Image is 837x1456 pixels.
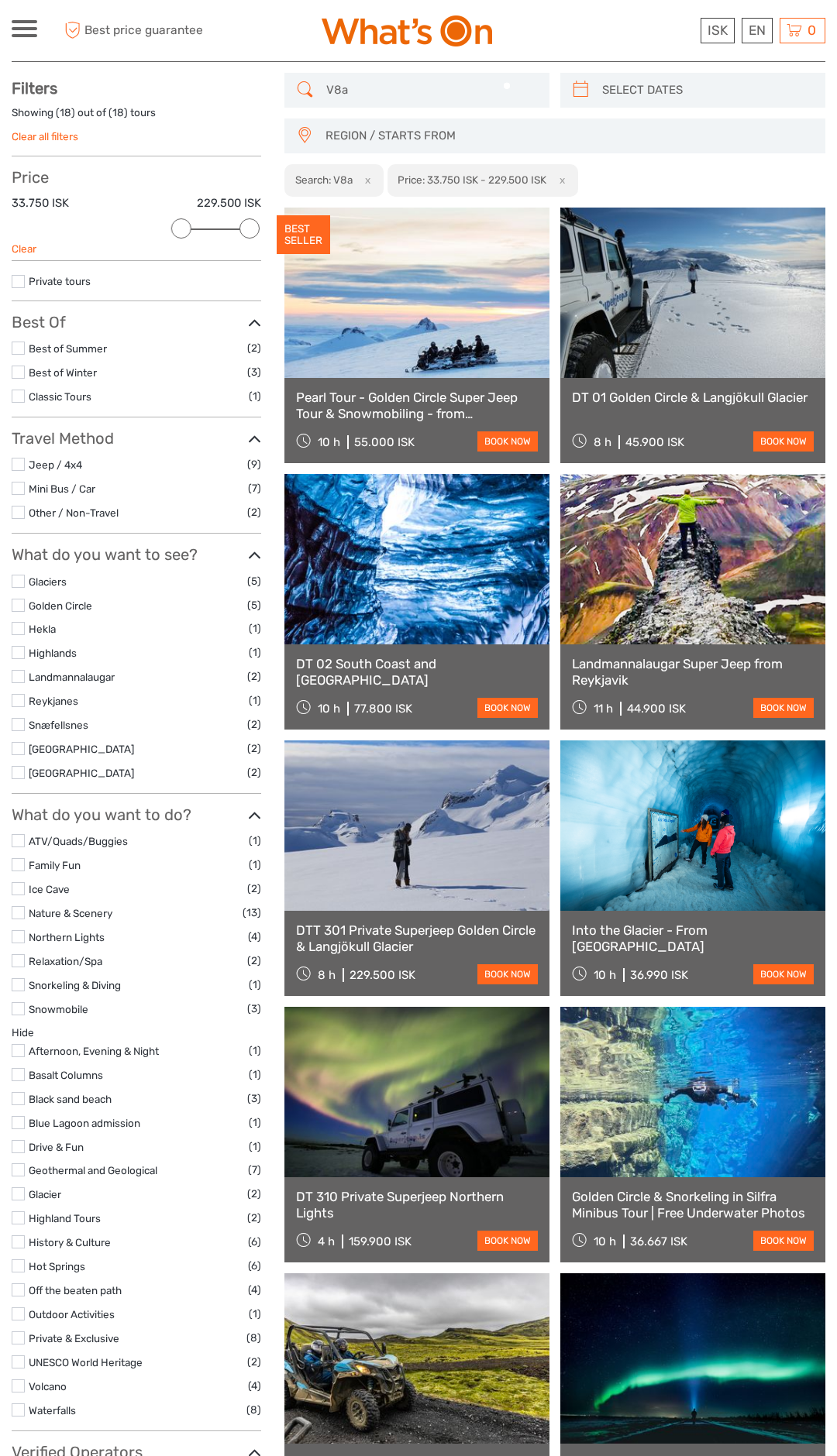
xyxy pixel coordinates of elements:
[247,455,261,473] span: (9)
[247,1185,261,1203] span: (2)
[355,172,376,188] button: x
[29,1188,61,1200] a: Glacier
[247,1090,261,1107] span: (3)
[296,656,538,688] a: DT 02 South Coast and [GEOGRAPHIC_DATA]
[60,105,71,120] label: 18
[29,275,91,287] a: Private tours
[277,215,330,254] div: BEST SELLER
[248,1377,261,1395] span: (4)
[249,1305,261,1323] span: (1)
[477,431,538,452] a: book now
[29,695,78,707] a: Reykjanes
[625,435,684,449] div: 45.900 ISK
[29,1236,111,1248] a: History & Culture
[249,387,261,405] span: (1)
[197,195,261,211] label: 229.500 ISK
[247,952,261,970] span: (2)
[249,1114,261,1131] span: (1)
[247,596,261,614] span: (5)
[29,1284,122,1296] a: Off the beaten path
[29,931,105,943] a: Northern Lights
[572,1189,814,1221] a: Golden Circle & Snorkeling in Silfra Minibus Tour | Free Underwater Photos
[29,342,107,355] a: Best of Summer
[630,1235,687,1248] div: 36.667 ISK
[594,968,616,982] span: 10 h
[247,1353,261,1371] span: (2)
[249,620,261,637] span: (1)
[29,599,92,612] a: Golden Circle
[12,313,261,331] h3: Best Of
[247,503,261,521] span: (2)
[350,968,415,982] div: 229.500 ISK
[248,1161,261,1179] span: (7)
[296,1189,538,1221] a: DT 310 Private Superjeep Northern Lights
[477,964,538,984] a: book now
[29,1404,76,1417] a: Waterfalls
[322,15,492,46] img: What's On
[29,719,88,731] a: Snæfellsnes
[29,507,119,519] a: Other / Non-Travel
[572,656,814,688] a: Landmannalaugar Super Jeep from Reykjavik
[349,1235,412,1248] div: 159.900 ISK
[318,968,336,982] span: 8 h
[29,1117,140,1129] a: Blue Lagoon admission
[248,479,261,497] span: (7)
[248,1233,261,1251] span: (6)
[29,1260,85,1272] a: Hot Springs
[249,1138,261,1156] span: (1)
[249,1042,261,1059] span: (1)
[29,623,56,635] a: Hekla
[248,1281,261,1299] span: (4)
[247,572,261,590] span: (5)
[243,904,261,922] span: (13)
[247,740,261,757] span: (2)
[247,1209,261,1227] span: (2)
[29,859,81,871] a: Family Fun
[627,702,686,716] div: 44.900 ISK
[319,123,818,149] span: REGION / STARTS FROM
[29,1003,88,1015] a: Snowmobile
[29,575,67,588] a: Glaciers
[354,435,415,449] div: 55.000 ISK
[249,832,261,850] span: (1)
[60,18,215,43] span: Best price guarantee
[12,79,57,98] strong: Filters
[296,390,538,421] a: Pearl Tour - Golden Circle Super Jeep Tour & Snowmobiling - from [GEOGRAPHIC_DATA]
[29,835,128,847] a: ATV/Quads/Buggies
[318,1235,335,1248] span: 4 h
[318,702,340,716] span: 10 h
[247,363,261,381] span: (3)
[742,18,773,43] div: EN
[753,431,814,452] a: book now
[247,668,261,685] span: (2)
[805,22,818,38] span: 0
[29,458,82,471] a: Jeep / 4x4
[12,195,69,211] label: 33.750 ISK
[596,77,818,104] input: SELECT DATES
[477,1231,538,1251] a: book now
[112,105,124,120] label: 18
[29,767,134,779] a: [GEOGRAPHIC_DATA]
[249,1066,261,1083] span: (1)
[29,1308,115,1320] a: Outdoor Activities
[248,928,261,946] span: (4)
[29,1380,67,1392] a: Volcano
[12,105,261,129] div: Showing ( ) out of ( ) tours
[29,979,121,991] a: Snorkeling & Diving
[295,173,353,186] h2: Search: V8a
[630,968,688,982] div: 36.990 ISK
[249,976,261,994] span: (1)
[594,1235,616,1248] span: 10 h
[12,242,261,256] div: Clear
[246,1329,261,1347] span: (8)
[29,647,77,659] a: Highlands
[247,1000,261,1018] span: (3)
[29,955,102,967] a: Relaxation/Spa
[29,1045,159,1057] a: Afternoon, Evening & Night
[29,743,134,755] a: [GEOGRAPHIC_DATA]
[249,856,261,874] span: (1)
[320,77,542,104] input: SEARCH
[29,1164,157,1176] a: Geothermal and Geological
[29,883,70,895] a: Ice Cave
[594,435,611,449] span: 8 h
